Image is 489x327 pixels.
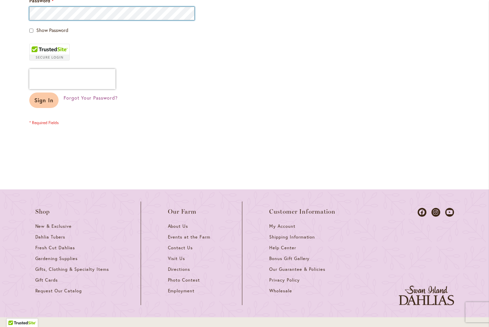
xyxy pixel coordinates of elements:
[29,93,59,108] button: Sign In
[35,288,82,294] span: Request Our Catalog
[431,208,440,217] a: Dahlias on Instagram
[269,256,310,261] span: Bonus Gift Gallery
[64,95,117,101] a: Forgot Your Password?
[168,234,210,240] span: Events at the Farm
[168,223,188,229] span: About Us
[29,44,70,61] div: TrustedSite Certified
[445,208,454,217] a: Dahlias on Youtube
[35,208,50,215] span: Shop
[168,288,195,294] span: Employment
[168,266,190,272] span: Directions
[5,303,24,322] iframe: Launch Accessibility Center
[35,266,109,272] span: Gifts, Clothing & Specialty Items
[269,208,336,215] span: Customer Information
[418,208,426,217] a: Dahlias on Facebook
[35,245,75,251] span: Fresh Cut Dahlias
[29,69,115,89] iframe: reCAPTCHA
[269,288,292,294] span: Wholesale
[168,277,200,283] span: Photo Contest
[269,234,315,240] span: Shipping Information
[269,223,295,229] span: My Account
[269,277,300,283] span: Privacy Policy
[168,208,197,215] span: Our Farm
[168,256,185,261] span: Visit Us
[269,245,296,251] span: Help Center
[36,27,68,33] span: Show Password
[35,277,58,283] span: Gift Cards
[269,266,325,272] span: Our Guarantee & Policies
[35,234,66,240] span: Dahlia Tubers
[168,245,193,251] span: Contact Us
[34,97,54,104] span: Sign In
[35,256,78,261] span: Gardening Supplies
[35,223,72,229] span: New & Exclusive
